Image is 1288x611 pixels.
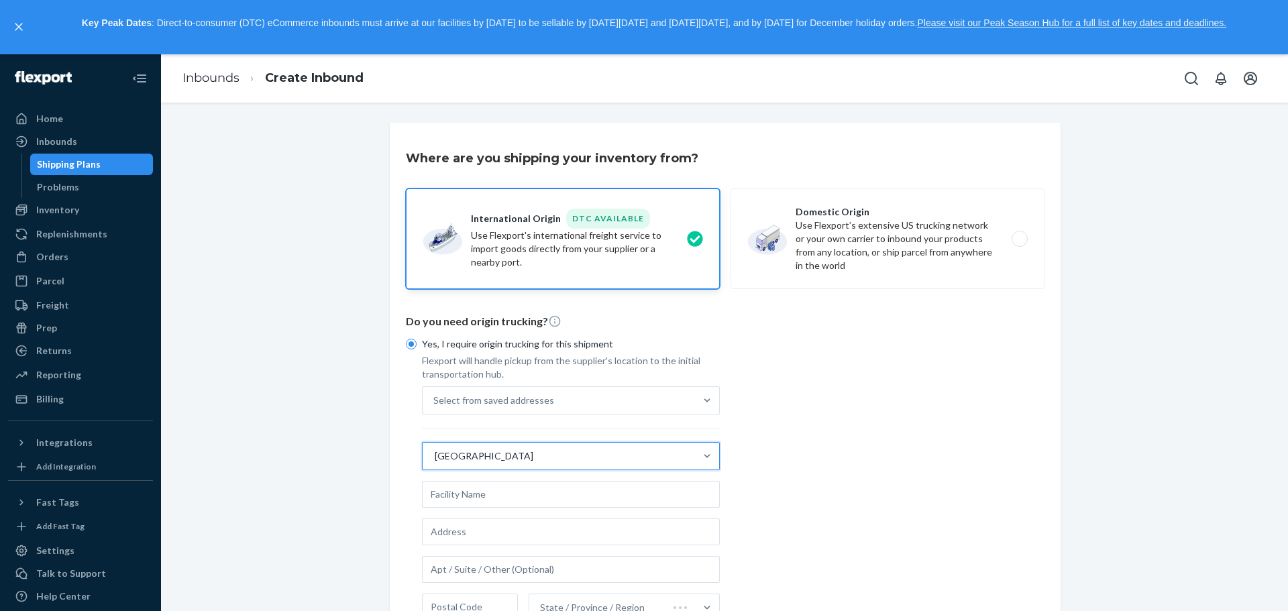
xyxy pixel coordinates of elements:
[30,176,154,198] a: Problems
[36,112,63,125] div: Home
[406,339,417,349] input: Yes, I require origin trucking for this shipment
[36,250,68,264] div: Orders
[36,227,107,241] div: Replenishments
[8,199,153,221] a: Inventory
[8,246,153,268] a: Orders
[406,314,1044,329] p: Do you need origin trucking?
[1237,65,1264,92] button: Open account menu
[36,274,64,288] div: Parcel
[422,518,720,545] input: Address
[8,586,153,607] a: Help Center
[36,520,85,532] div: Add Fast Tag
[36,436,93,449] div: Integrations
[36,590,91,603] div: Help Center
[8,492,153,513] button: Fast Tags
[422,354,720,381] p: Flexport will handle pickup from the supplier's location to the initial transportation hub.
[433,394,554,407] div: Select from saved addresses
[265,70,364,85] a: Create Inbound
[8,540,153,561] a: Settings
[1178,65,1205,92] button: Open Search Box
[36,544,74,557] div: Settings
[406,150,698,167] h3: Where are you shipping your inventory from?
[126,65,153,92] button: Close Navigation
[82,17,152,28] strong: Key Peak Dates
[435,449,533,463] div: [GEOGRAPHIC_DATA]
[422,337,720,351] p: Yes, I require origin trucking for this shipment
[8,317,153,339] a: Prep
[30,154,154,175] a: Shipping Plans
[8,108,153,129] a: Home
[8,432,153,453] button: Integrations
[15,71,72,85] img: Flexport logo
[172,58,374,98] ol: breadcrumbs
[8,459,153,475] a: Add Integration
[37,180,79,194] div: Problems
[36,321,57,335] div: Prep
[36,461,96,472] div: Add Integration
[36,135,77,148] div: Inbounds
[36,496,79,509] div: Fast Tags
[8,388,153,410] a: Billing
[8,563,153,584] a: Talk to Support
[8,340,153,362] a: Returns
[36,298,69,312] div: Freight
[36,203,79,217] div: Inventory
[8,131,153,152] a: Inbounds
[37,158,101,171] div: Shipping Plans
[422,481,720,508] input: Facility Name
[8,518,153,535] a: Add Fast Tag
[917,17,1226,28] a: Please visit our Peak Season Hub for a full list of key dates and deadlines.
[422,556,720,583] input: Apt / Suite / Other (Optional)
[8,294,153,316] a: Freight
[36,344,72,357] div: Returns
[36,368,81,382] div: Reporting
[36,567,106,580] div: Talk to Support
[8,270,153,292] a: Parcel
[8,364,153,386] a: Reporting
[182,70,239,85] a: Inbounds
[8,223,153,245] a: Replenishments
[36,392,64,406] div: Billing
[32,12,1276,35] p: : Direct-to-consumer (DTC) eCommerce inbounds must arrive at our facilities by [DATE] to be sella...
[12,20,25,34] button: close,
[1207,65,1234,92] button: Open notifications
